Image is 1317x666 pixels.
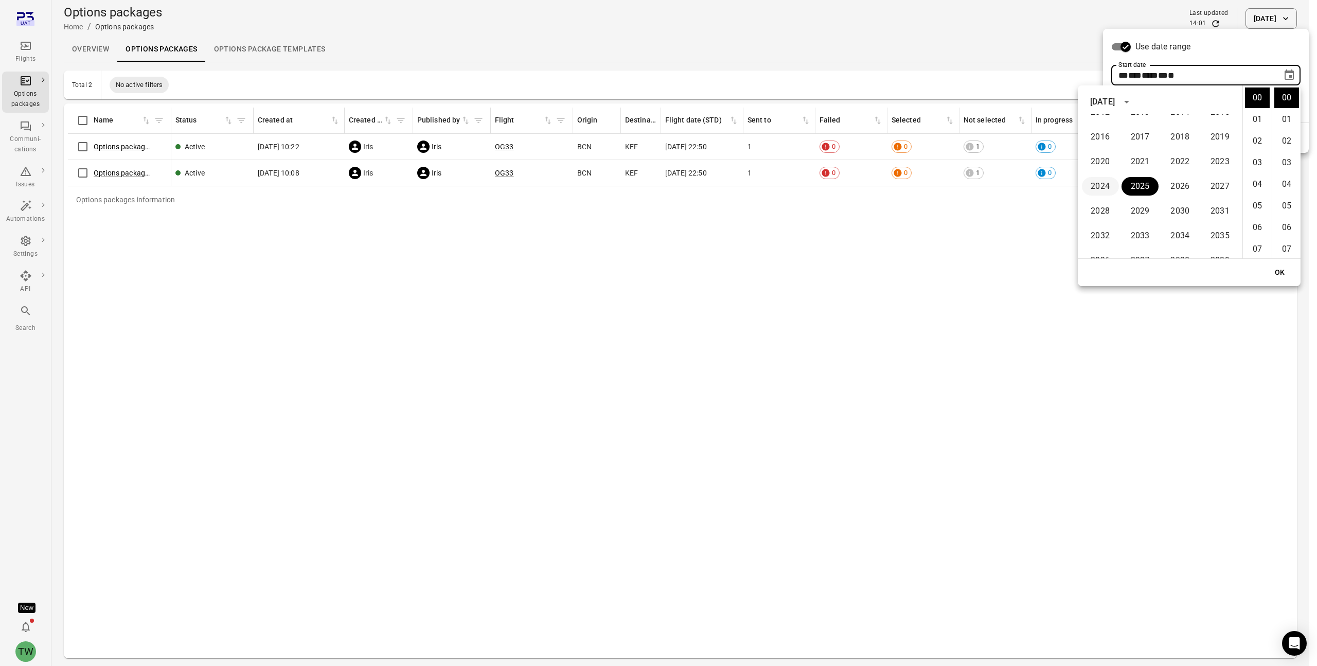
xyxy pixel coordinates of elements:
button: 2030 [1162,202,1199,220]
li: 5 minutes [1274,196,1299,216]
span: Hours [1158,72,1168,79]
button: Choose date, selected date is Sep 3, 2025 [1279,65,1300,85]
button: 2032 [1082,226,1119,245]
button: 2023 [1201,152,1238,171]
button: year view is open, switch to calendar view [1118,93,1135,111]
div: [DATE] [1090,96,1115,108]
button: 2028 [1082,202,1119,220]
li: 1 hours [1245,109,1270,130]
li: 4 minutes [1274,174,1299,195]
button: 2025 [1122,177,1159,196]
li: 6 hours [1245,217,1270,238]
span: Year [1142,72,1158,79]
span: Day [1118,72,1128,79]
li: 0 hours [1245,87,1270,108]
label: Start date [1118,60,1146,69]
li: 5 hours [1245,196,1270,216]
li: 3 hours [1245,152,1270,173]
li: 7 minutes [1274,239,1299,259]
li: 2 hours [1245,131,1270,151]
button: 2026 [1162,177,1199,196]
button: 2029 [1122,202,1159,220]
span: Minutes [1168,72,1174,79]
button: 2019 [1201,128,1238,146]
li: 6 minutes [1274,217,1299,238]
ul: Select minutes [1272,85,1301,258]
button: 2035 [1201,226,1238,245]
li: 1 minutes [1274,109,1299,130]
ul: Select hours [1243,85,1272,258]
li: 2 minutes [1274,131,1299,151]
li: 0 minutes [1274,87,1299,108]
button: 2033 [1122,226,1159,245]
button: 2038 [1162,251,1199,270]
button: 2037 [1122,251,1159,270]
li: 4 hours [1245,174,1270,195]
button: 2036 [1082,251,1119,270]
button: 2031 [1201,202,1238,220]
button: 2039 [1201,251,1238,270]
li: 7 hours [1245,239,1270,259]
span: Month [1128,72,1142,79]
button: 2027 [1201,177,1238,196]
button: 2018 [1162,128,1199,146]
li: 3 minutes [1274,152,1299,173]
button: 2021 [1122,152,1159,171]
button: 2024 [1082,177,1119,196]
button: 2016 [1082,128,1119,146]
div: Open Intercom Messenger [1282,631,1307,656]
button: OK [1263,263,1296,282]
button: 2022 [1162,152,1199,171]
button: 2034 [1162,226,1199,245]
button: 2017 [1122,128,1159,146]
span: Use date range [1135,41,1190,53]
button: 2020 [1082,152,1119,171]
